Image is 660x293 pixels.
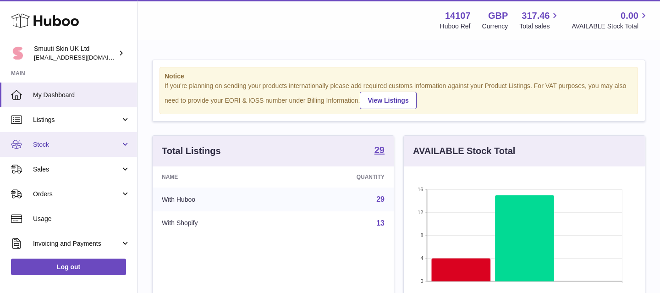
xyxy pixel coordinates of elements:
[33,165,121,174] span: Sales
[33,116,121,124] span: Listings
[572,10,649,31] a: 0.00 AVAILABLE Stock Total
[413,145,515,157] h3: AVAILABLE Stock Total
[418,210,423,215] text: 12
[376,195,385,203] a: 29
[519,22,560,31] span: Total sales
[33,215,130,223] span: Usage
[162,145,221,157] h3: Total Listings
[621,10,638,22] span: 0.00
[165,72,633,81] strong: Notice
[418,187,423,192] text: 16
[33,239,121,248] span: Invoicing and Payments
[360,92,416,109] a: View Listings
[374,145,385,155] strong: 29
[153,166,283,188] th: Name
[33,140,121,149] span: Stock
[11,46,25,60] img: tomi@beautyko.fi
[488,10,508,22] strong: GBP
[34,44,116,62] div: Smuuti Skin UK Ltd
[34,54,135,61] span: [EMAIL_ADDRESS][DOMAIN_NAME]
[482,22,508,31] div: Currency
[33,91,130,100] span: My Dashboard
[572,22,649,31] span: AVAILABLE Stock Total
[33,190,121,199] span: Orders
[420,278,423,284] text: 0
[519,10,560,31] a: 317.46 Total sales
[376,219,385,227] a: 13
[420,232,423,238] text: 8
[153,188,283,211] td: With Huboo
[165,82,633,109] div: If you're planning on sending your products internationally please add required customs informati...
[153,211,283,235] td: With Shopify
[445,10,471,22] strong: 14107
[522,10,550,22] span: 317.46
[440,22,471,31] div: Huboo Ref
[11,259,126,275] a: Log out
[374,145,385,156] a: 29
[420,255,423,261] text: 4
[283,166,394,188] th: Quantity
